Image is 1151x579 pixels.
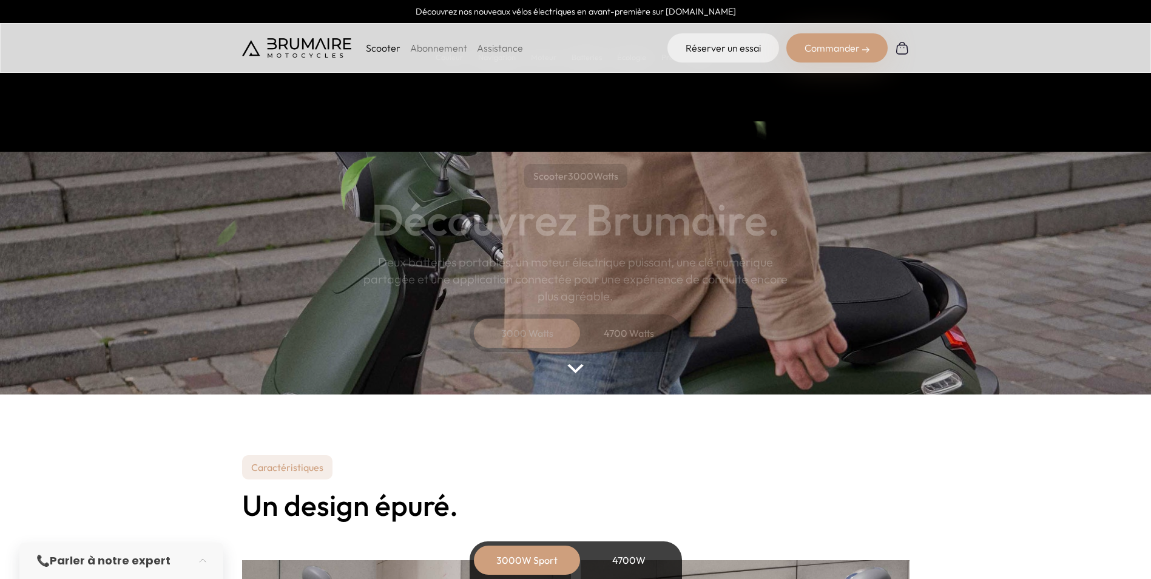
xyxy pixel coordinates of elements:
[581,546,678,575] div: 4700W
[363,254,788,305] p: Deux batteries portables, un moteur électrique puissant, une clé numérique partagée et une applic...
[366,41,400,55] p: Scooter
[862,46,869,53] img: right-arrow-2.png
[667,33,779,63] a: Réserver un essai
[568,170,593,182] span: 3000
[567,364,583,373] img: arrow-bottom.png
[371,198,780,242] h1: Découvrez Brumaire.
[479,546,576,575] div: 3000W Sport
[242,455,332,479] p: Caractéristiques
[1090,522,1139,567] iframe: Gorgias live chat messenger
[242,38,351,58] img: Brumaire Motocycles
[477,42,523,54] a: Assistance
[895,41,910,55] img: Panier
[410,42,467,54] a: Abonnement
[786,33,888,63] div: Commander
[524,164,627,188] p: Scooter Watts
[479,319,576,348] div: 3000 Watts
[581,319,678,348] div: 4700 Watts
[242,489,910,521] h2: Un design épuré.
